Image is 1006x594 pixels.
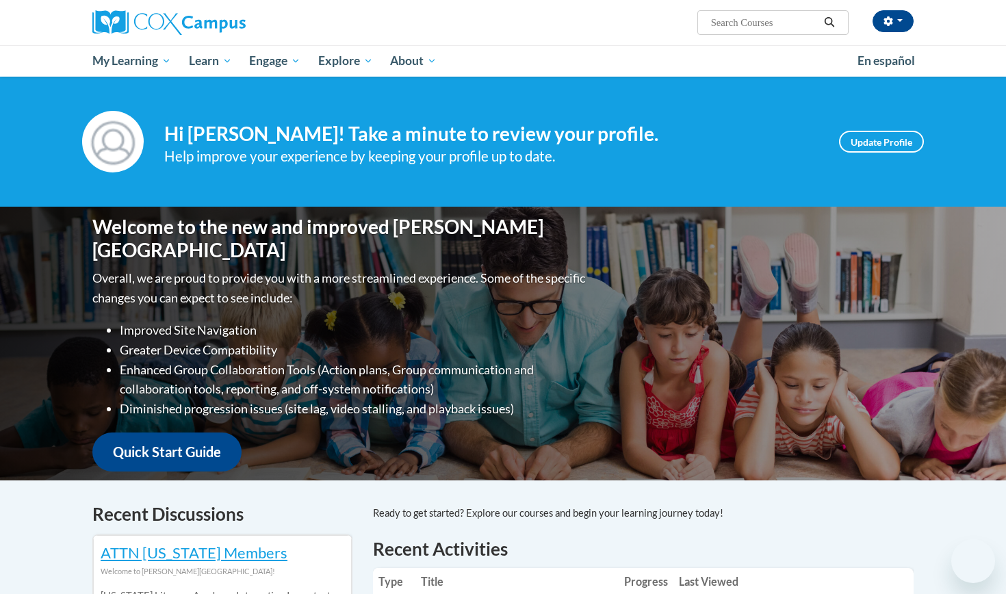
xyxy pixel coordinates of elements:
[101,543,287,562] a: ATTN [US_STATE] Members
[873,10,914,32] button: Account Settings
[249,53,300,69] span: Engage
[120,340,589,360] li: Greater Device Compatibility
[164,122,818,146] h4: Hi [PERSON_NAME]! Take a minute to review your profile.
[92,216,589,261] h1: Welcome to the new and improved [PERSON_NAME][GEOGRAPHIC_DATA]
[857,53,915,68] span: En español
[120,360,589,400] li: Enhanced Group Collaboration Tools (Action plans, Group communication and collaboration tools, re...
[164,145,818,168] div: Help improve your experience by keeping your profile up to date.
[819,14,840,31] button: Search
[318,53,373,69] span: Explore
[382,45,446,77] a: About
[72,45,934,77] div: Main menu
[189,53,232,69] span: Learn
[101,564,344,579] div: Welcome to [PERSON_NAME][GEOGRAPHIC_DATA]!
[390,53,437,69] span: About
[92,268,589,308] p: Overall, we are proud to provide you with a more streamlined experience. Some of the specific cha...
[92,501,352,528] h4: Recent Discussions
[240,45,309,77] a: Engage
[92,10,352,35] a: Cox Campus
[373,537,914,561] h1: Recent Activities
[82,111,144,172] img: Profile Image
[839,131,924,153] a: Update Profile
[83,45,180,77] a: My Learning
[180,45,241,77] a: Learn
[92,432,242,472] a: Quick Start Guide
[120,320,589,340] li: Improved Site Navigation
[120,399,589,419] li: Diminished progression issues (site lag, video stalling, and playback issues)
[92,53,171,69] span: My Learning
[710,14,819,31] input: Search Courses
[849,47,924,75] a: En español
[92,10,246,35] img: Cox Campus
[309,45,382,77] a: Explore
[951,539,995,583] iframe: Button to launch messaging window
